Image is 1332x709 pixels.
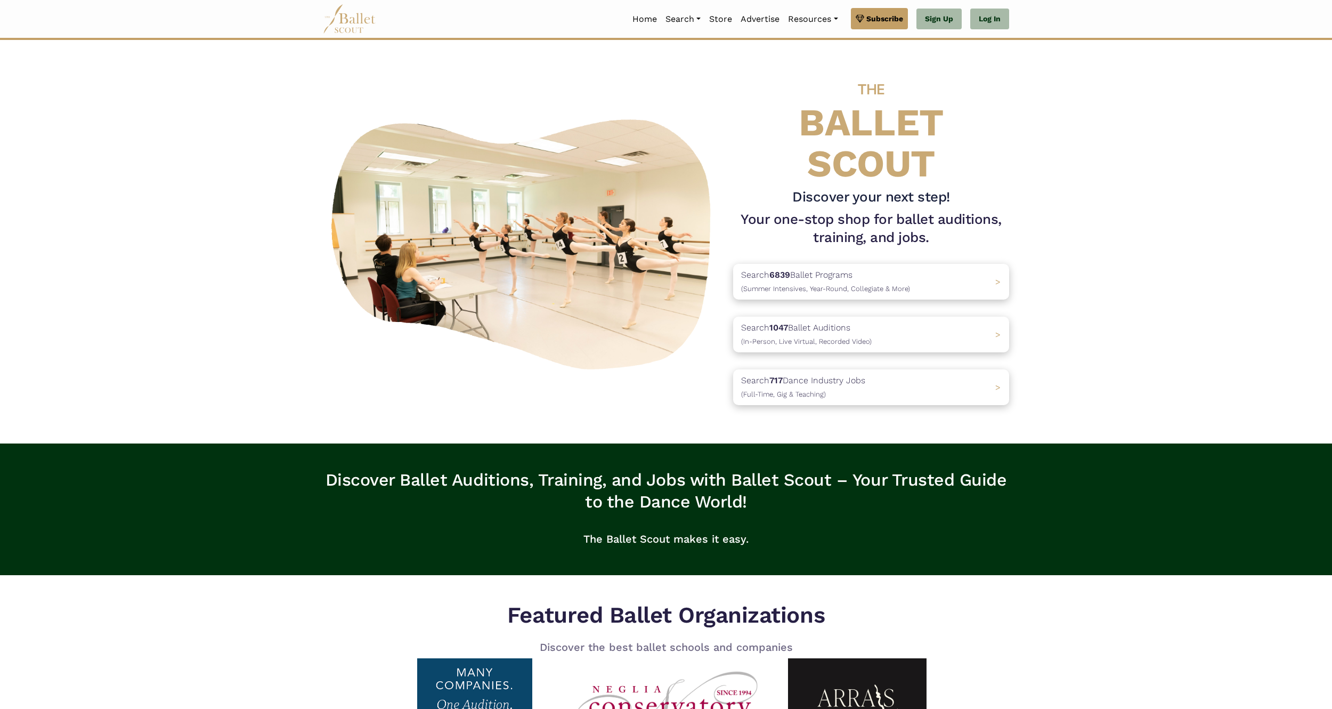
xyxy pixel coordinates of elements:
span: (Full-Time, Gig & Teaching) [741,390,826,398]
h3: Discover Ballet Auditions, Training, and Jobs with Ballet Scout – Your Trusted Guide to the Dance... [323,469,1009,513]
p: Search Dance Industry Jobs [741,374,865,401]
a: Search1047Ballet Auditions(In-Person, Live Virtual, Recorded Video) > [733,317,1009,352]
a: Home [628,8,661,30]
p: Search Ballet Auditions [741,321,872,348]
span: > [995,277,1001,287]
img: A group of ballerinas talking to each other in a ballet studio [323,108,725,376]
p: Search Ballet Programs [741,268,910,295]
span: > [995,382,1001,392]
b: 717 [769,375,783,385]
a: Search [661,8,705,30]
h3: Discover your next step! [733,188,1009,206]
span: (Summer Intensives, Year-Round, Collegiate & More) [741,285,910,293]
a: Sign Up [916,9,962,30]
b: 1047 [769,323,788,333]
p: The Ballet Scout makes it easy. [323,522,1009,556]
h4: BALLET SCOUT [733,61,1009,184]
h1: Your one-stop shop for ballet auditions, training, and jobs. [733,211,1009,247]
span: Subscribe [866,13,903,25]
a: Search6839Ballet Programs(Summer Intensives, Year-Round, Collegiate & More)> [733,264,1009,300]
a: Subscribe [851,8,908,29]
a: Log In [970,9,1009,30]
a: Store [705,8,736,30]
a: Advertise [736,8,784,30]
h5: Featured Ballet Organizations [499,601,833,630]
span: (In-Person, Live Virtual, Recorded Video) [741,337,872,345]
a: Resources [784,8,842,30]
p: Discover the best ballet schools and companies [499,639,833,656]
b: 6839 [769,270,790,280]
img: gem.svg [856,13,864,25]
span: > [995,329,1001,340]
span: THE [858,80,884,98]
a: Search717Dance Industry Jobs(Full-Time, Gig & Teaching) > [733,369,1009,405]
